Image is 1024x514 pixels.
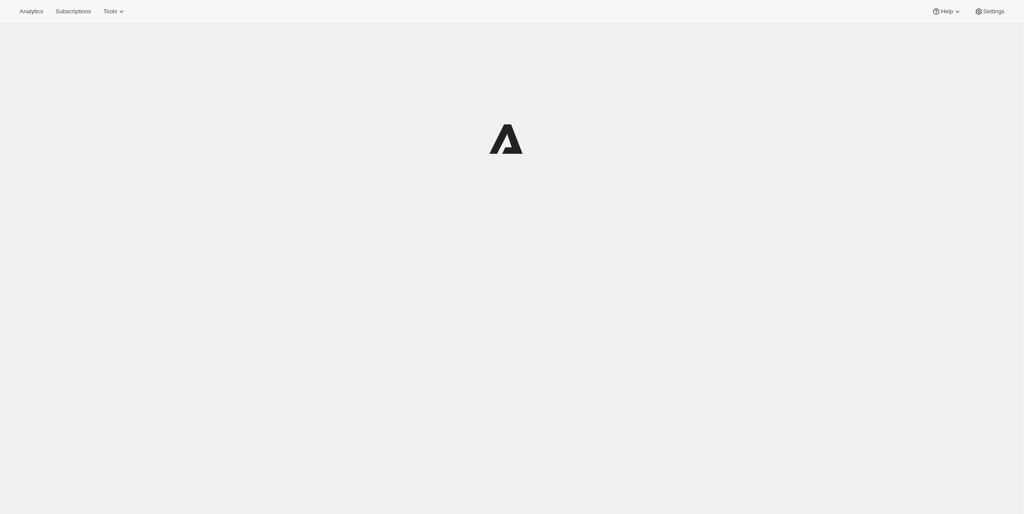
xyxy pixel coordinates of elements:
[103,8,117,15] span: Tools
[941,8,953,15] span: Help
[98,5,131,18] button: Tools
[20,8,43,15] span: Analytics
[926,5,967,18] button: Help
[50,5,96,18] button: Subscriptions
[55,8,91,15] span: Subscriptions
[983,8,1004,15] span: Settings
[14,5,48,18] button: Analytics
[969,5,1010,18] button: Settings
